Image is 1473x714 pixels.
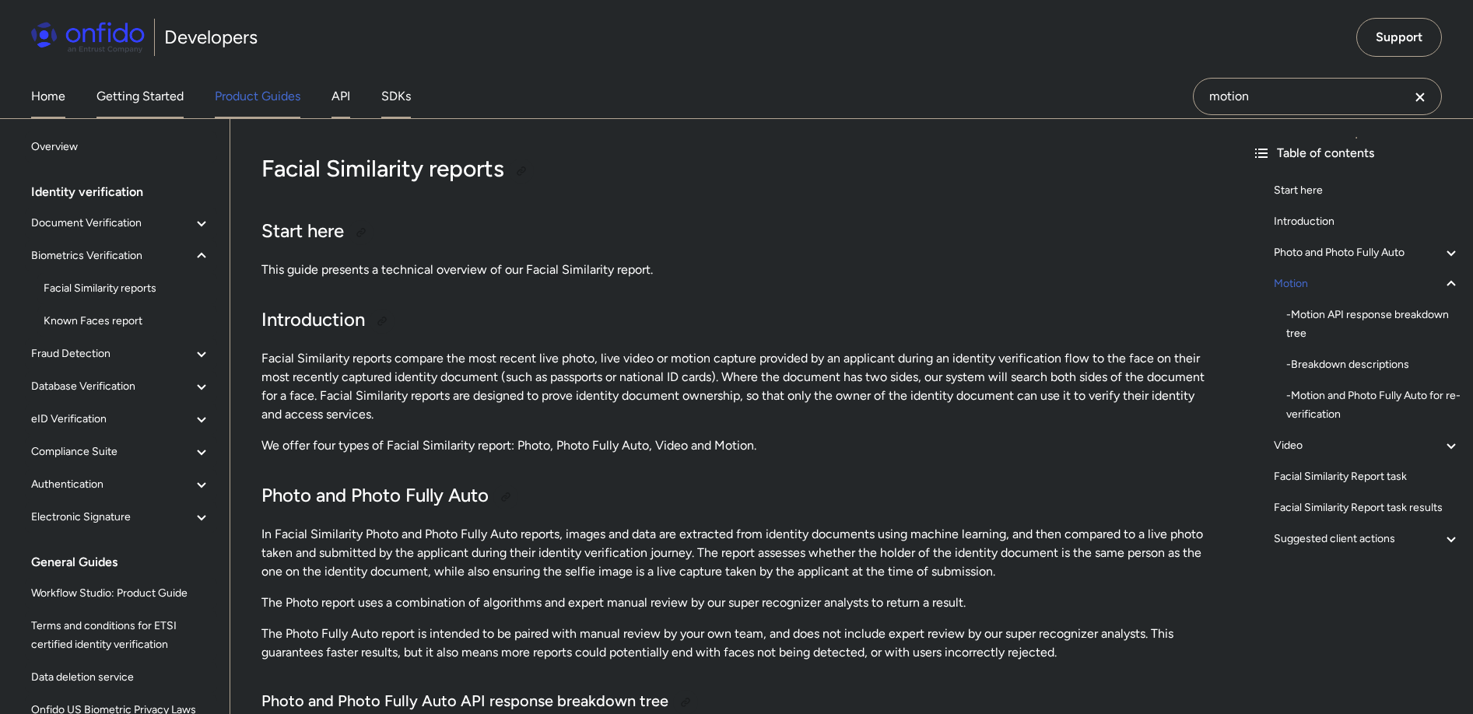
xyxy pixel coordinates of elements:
[261,436,1208,455] p: We offer four types of Facial Similarity report: Photo, Photo Fully Auto, Video and Motion.
[31,443,192,461] span: Compliance Suite
[1286,306,1461,343] a: -Motion API response breakdown tree
[164,25,258,50] h1: Developers
[31,410,192,429] span: eID Verification
[261,483,1208,509] h2: Photo and Photo Fully Auto
[1286,355,1461,374] a: -Breakdown descriptions
[25,131,217,163] a: Overview
[1274,181,1461,200] a: Start here
[31,247,192,265] span: Biometrics Verification
[1274,436,1461,455] a: Video
[44,279,211,298] span: Facial Similarity reports
[261,593,1208,612] p: The Photo report uses a combination of algorithms and expert manual review by our super recognize...
[261,153,1208,184] h1: Facial Similarity reports
[261,625,1208,662] p: The Photo Fully Auto report is intended to be paired with manual review by your own team, and doe...
[31,377,192,396] span: Database Verification
[1274,243,1461,262] a: Photo and Photo Fully Auto
[31,547,223,578] div: General Guides
[25,371,217,402] button: Database Verification
[261,307,1208,334] h2: Introduction
[25,469,217,500] button: Authentication
[25,240,217,271] button: Biometrics Verification
[31,22,145,53] img: Onfido Logo
[96,75,184,118] a: Getting Started
[25,611,217,660] a: Terms and conditions for ETSI certified identity verification
[25,436,217,467] button: Compliance Suite
[261,219,1208,245] h2: Start here
[25,578,217,609] a: Workflow Studio: Product Guide
[215,75,300,118] a: Product Guides
[31,617,211,654] span: Terms and conditions for ETSI certified identity verification
[261,349,1208,424] p: Facial Similarity reports compare the most recent live photo, live video or motion capture provid...
[1286,306,1461,343] div: - Motion API response breakdown tree
[31,345,192,363] span: Fraud Detection
[1411,88,1429,107] svg: Clear search field button
[31,214,192,233] span: Document Verification
[31,177,223,208] div: Identity verification
[31,668,211,687] span: Data deletion service
[25,338,217,369] button: Fraud Detection
[1286,387,1461,424] a: -Motion and Photo Fully Auto for re-verification
[25,662,217,693] a: Data deletion service
[1356,18,1442,57] a: Support
[1274,212,1461,231] a: Introduction
[25,502,217,533] button: Electronic Signature
[1193,78,1442,115] input: Onfido search input field
[31,475,192,494] span: Authentication
[261,525,1208,581] p: In Facial Similarity Photo and Photo Fully Auto reports, images and data are extracted from ident...
[1274,275,1461,293] a: Motion
[1274,499,1461,517] a: Facial Similarity Report task results
[31,584,211,603] span: Workflow Studio: Product Guide
[1286,387,1461,424] div: - Motion and Photo Fully Auto for re-verification
[31,138,211,156] span: Overview
[25,208,217,239] button: Document Verification
[31,508,192,527] span: Electronic Signature
[37,273,217,304] a: Facial Similarity reports
[261,261,1208,279] p: This guide presents a technical overview of our Facial Similarity report.
[331,75,350,118] a: API
[44,312,211,331] span: Known Faces report
[1274,467,1461,486] a: Facial Similarity Report task
[1252,144,1461,163] div: Table of contents
[37,306,217,337] a: Known Faces report
[381,75,411,118] a: SDKs
[1274,530,1461,548] a: Suggested client actions
[1286,355,1461,374] div: - Breakdown descriptions
[31,75,65,118] a: Home
[25,404,217,435] button: eID Verification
